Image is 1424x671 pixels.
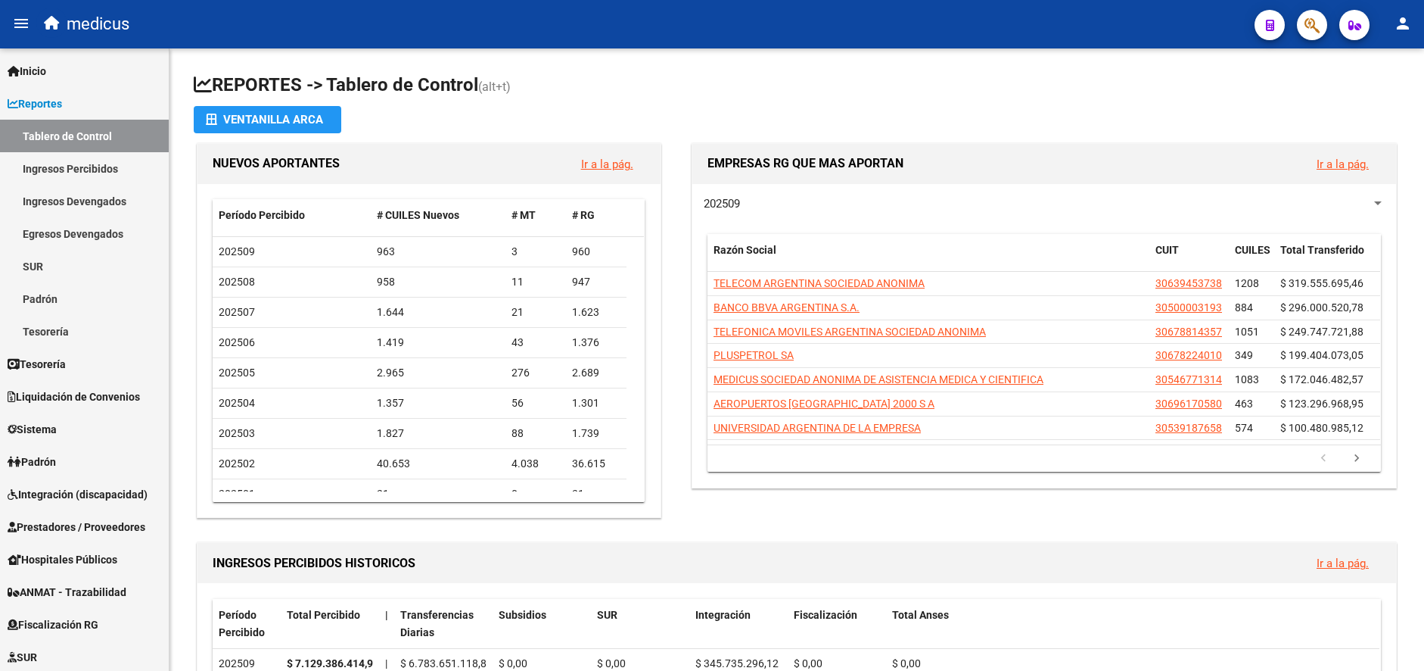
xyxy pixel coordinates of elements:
span: Fiscalización [794,609,857,621]
span: 202502 [219,457,255,470]
span: 1051 [1235,326,1259,338]
div: 1.357 [377,395,500,412]
span: TELECOM ARGENTINA SOCIEDAD ANONIMA [714,277,925,289]
div: 1.301 [572,395,620,412]
span: 30696170580 [1155,398,1222,410]
span: Reportes [8,95,62,112]
span: 574 [1235,422,1253,434]
span: # RG [572,209,595,221]
div: 11 [511,273,560,291]
span: 1208 [1235,277,1259,289]
datatable-header-cell: Período Percibido [213,199,371,232]
span: $ 0,00 [499,657,527,669]
span: SUR [597,609,617,621]
span: # MT [511,209,536,221]
span: 202503 [219,427,255,439]
span: Sistema [8,421,57,438]
span: 202504 [219,397,255,409]
span: $ 345.735.296,12 [695,657,779,669]
span: 30639453738 [1155,277,1222,289]
span: (alt+t) [478,80,511,94]
div: 31 [572,485,620,503]
span: 349 [1235,349,1253,361]
datatable-header-cell: Período Percibido [213,599,281,649]
span: 202501 [219,488,255,500]
span: 202506 [219,336,255,348]
span: AEROPUERTOS [GEOGRAPHIC_DATA] 2000 S A [714,398,934,410]
span: Transferencias Diarias [400,609,474,638]
span: ANMAT - Trazabilidad [8,584,126,601]
span: Inicio [8,63,46,80]
span: $ 6.783.651.118,85 [400,657,493,669]
span: Total Transferido [1280,244,1364,256]
span: NUEVOS APORTANTES [213,156,340,170]
span: 202507 [219,306,255,318]
div: 3 [511,243,560,261]
span: Liquidación de Convenios [8,389,140,405]
mat-icon: menu [12,14,30,33]
button: Ir a la pág. [569,150,645,178]
div: 31 [377,485,500,503]
div: 0 [511,485,560,503]
strong: $ 7.129.386.414,97 [287,657,379,669]
div: 40.653 [377,455,500,473]
datatable-header-cell: Total Transferido [1274,234,1380,284]
div: 1.376 [572,334,620,351]
span: 884 [1235,301,1253,314]
span: Total Anses [892,609,949,621]
span: 463 [1235,398,1253,410]
datatable-header-cell: SUR [591,599,689,649]
span: $ 100.480.985,12 [1280,422,1363,434]
div: 963 [377,243,500,261]
a: go to previous page [1309,451,1338,467]
span: 30539187658 [1155,422,1222,434]
span: $ 319.555.695,46 [1280,277,1363,289]
span: MEDICUS SOCIEDAD ANONIMA DE ASISTENCIA MEDICA Y CIENTIFICA [714,373,1043,385]
div: 1.419 [377,334,500,351]
span: # CUILES Nuevos [377,209,459,221]
datatable-header-cell: Total Percibido [281,599,379,649]
div: 88 [511,425,560,442]
div: 2.689 [572,364,620,382]
span: 1083 [1235,373,1259,385]
datatable-header-cell: # CUILES Nuevos [371,199,506,232]
span: TELEFONICA MOVILES ARGENTINA SOCIEDAD ANONIMA [714,326,986,338]
span: CUIT [1155,244,1179,256]
span: $ 0,00 [892,657,921,669]
span: Fiscalización RG [8,616,98,633]
span: Hospitales Públicos [8,551,117,568]
span: Razón Social [714,244,776,256]
span: UNIVERSIDAD ARGENTINA DE LA EMPRESA [714,422,921,434]
span: Subsidios [499,609,546,621]
span: Prestadores / Proveedores [8,519,145,535]
mat-icon: person [1394,14,1412,33]
a: Ir a la pág. [1317,557,1369,570]
h1: REPORTES -> Tablero de Control [194,73,1400,99]
datatable-header-cell: Subsidios [493,599,591,649]
span: | [385,609,388,621]
datatable-header-cell: CUILES [1229,234,1274,284]
div: 21 [511,304,560,321]
span: Tesorería [8,356,66,373]
span: Padrón [8,454,56,470]
span: 202509 [704,197,740,211]
div: 2.965 [377,364,500,382]
span: $ 249.747.721,88 [1280,326,1363,338]
div: Ventanilla ARCA [206,106,329,133]
div: 958 [377,273,500,291]
a: go to next page [1342,451,1371,467]
span: medicus [67,8,129,41]
span: Integración (discapacidad) [8,486,148,503]
datatable-header-cell: Integración [689,599,788,649]
span: $ 123.296.968,95 [1280,398,1363,410]
span: Período Percibido [219,609,265,638]
span: INGRESOS PERCIBIDOS HISTORICOS [213,556,415,570]
div: 36.615 [572,455,620,473]
span: $ 0,00 [794,657,822,669]
datatable-header-cell: | [379,599,394,649]
datatable-header-cell: # MT [505,199,566,232]
span: 202508 [219,276,255,288]
span: $ 172.046.482,57 [1280,373,1363,385]
div: 43 [511,334,560,351]
datatable-header-cell: # RG [566,199,626,232]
